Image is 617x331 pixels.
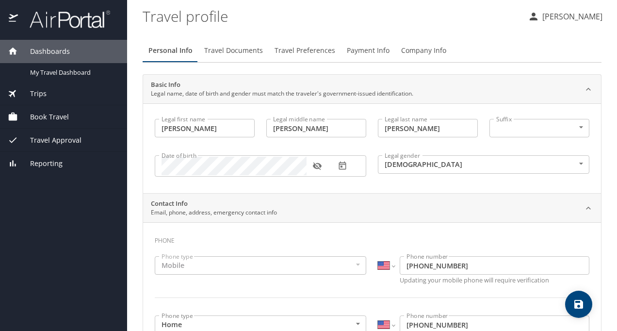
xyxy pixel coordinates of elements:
span: Book Travel [18,112,69,122]
div: Basic InfoLegal name, date of birth and gender must match the traveler's government-issued identi... [143,75,601,104]
button: save [565,291,592,318]
button: [PERSON_NAME] [524,8,606,25]
span: Dashboards [18,46,70,57]
div: Contact InfoEmail, phone, address, emergency contact info [143,194,601,223]
h3: Phone [155,230,589,247]
p: Email, phone, address, emergency contact info [151,208,277,217]
span: Trips [18,88,47,99]
div: ​ [489,119,589,137]
p: Updating your mobile phone will require verification [400,277,589,283]
p: Legal name, date of birth and gender must match the traveler's government-issued identification. [151,89,413,98]
h2: Basic Info [151,80,413,90]
img: icon-airportal.png [9,10,19,29]
div: Mobile [155,256,366,275]
span: Travel Approval [18,135,81,146]
span: My Travel Dashboard [30,68,115,77]
span: Travel Preferences [275,45,335,57]
div: Profile [143,39,601,62]
p: [PERSON_NAME] [539,11,602,22]
span: Reporting [18,158,63,169]
h1: Travel profile [143,1,520,31]
div: Basic InfoLegal name, date of birth and gender must match the traveler's government-issued identi... [143,103,601,193]
span: Payment Info [347,45,390,57]
div: [DEMOGRAPHIC_DATA] [378,155,589,174]
span: Company Info [401,45,446,57]
h2: Contact Info [151,199,277,209]
img: airportal-logo.png [19,10,110,29]
span: Travel Documents [204,45,263,57]
span: Personal Info [148,45,193,57]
